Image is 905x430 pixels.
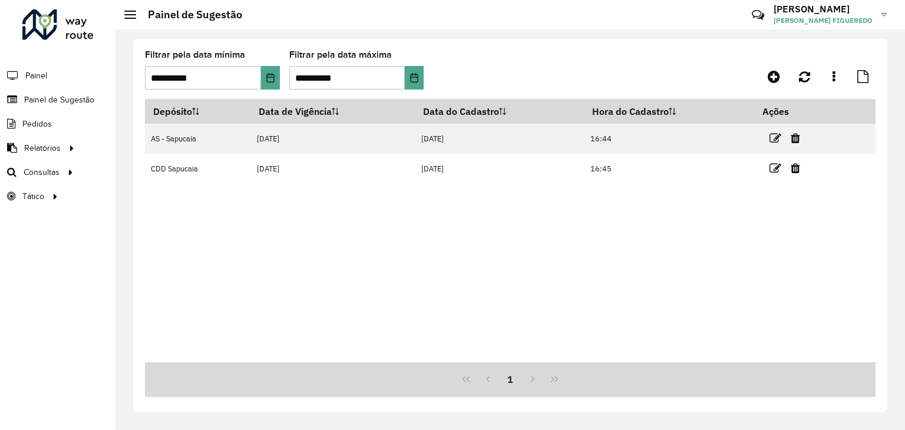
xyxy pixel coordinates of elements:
[145,99,251,124] th: Depósito
[745,2,771,28] a: Contato Rápido
[584,99,755,124] th: Hora do Cadastro
[584,124,755,154] td: 16:44
[774,4,873,15] h3: [PERSON_NAME]
[145,124,251,154] td: AS - Sapucaia
[261,66,280,90] button: Choose Date
[499,368,521,391] button: 1
[145,154,251,184] td: CDD Sapucaia
[251,154,415,184] td: [DATE]
[584,154,755,184] td: 16:45
[769,160,781,176] a: Editar
[251,99,415,124] th: Data de Vigência
[251,124,415,154] td: [DATE]
[24,94,94,106] span: Painel de Sugestão
[791,130,800,146] a: Excluir
[136,8,242,21] h2: Painel de Sugestão
[289,48,392,62] label: Filtrar pela data máxima
[25,70,47,82] span: Painel
[145,48,245,62] label: Filtrar pela data mínima
[22,118,52,130] span: Pedidos
[405,66,424,90] button: Choose Date
[22,190,44,203] span: Tático
[415,99,584,124] th: Data do Cadastro
[774,15,873,26] span: [PERSON_NAME] FIGUEREDO
[754,99,825,124] th: Ações
[769,130,781,146] a: Editar
[415,154,584,184] td: [DATE]
[791,160,800,176] a: Excluir
[415,124,584,154] td: [DATE]
[24,166,60,178] span: Consultas
[24,142,61,154] span: Relatórios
